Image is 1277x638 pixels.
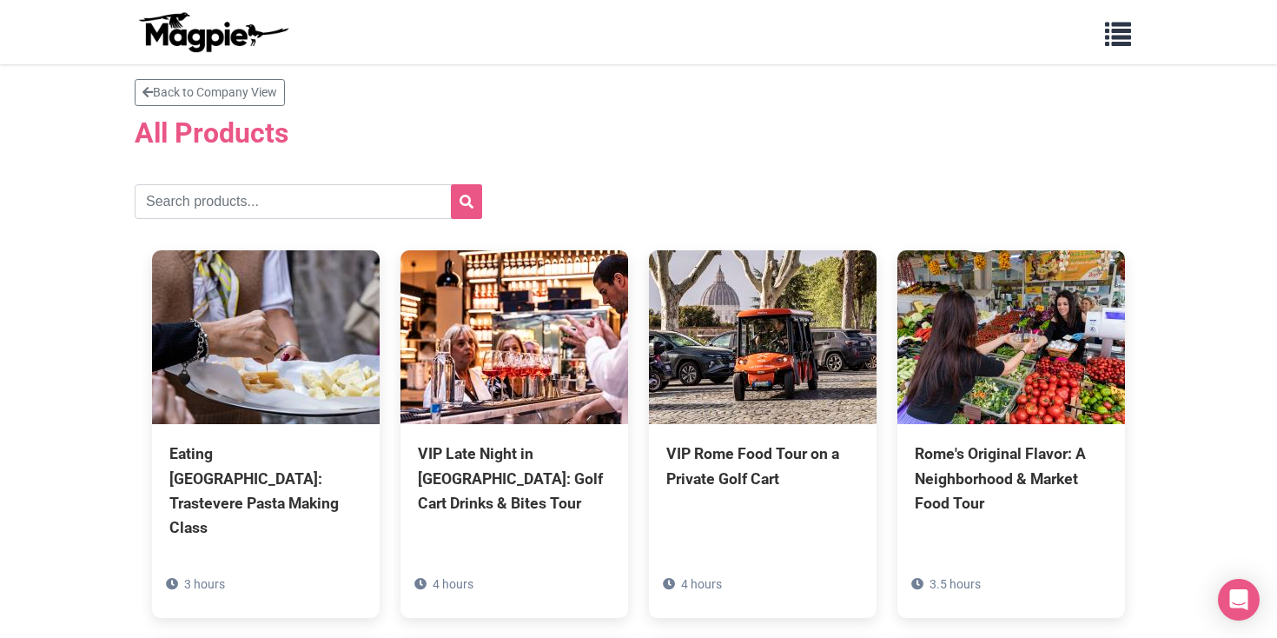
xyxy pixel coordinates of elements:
[681,577,722,591] span: 4 hours
[152,250,380,618] a: Eating [GEOGRAPHIC_DATA]: Trastevere Pasta Making Class 3 hours
[152,250,380,424] img: Eating Rome: Trastevere Pasta Making Class
[418,442,611,515] div: VIP Late Night in [GEOGRAPHIC_DATA]: Golf Cart Drinks & Bites Tour
[135,11,291,53] img: logo-ab69f6fb50320c5b225c76a69d11143b.png
[897,250,1125,424] img: Rome's Original Flavor: A Neighborhood & Market Food Tour
[400,250,628,424] img: VIP Late Night in Rome: Golf Cart Drinks & Bites Tour
[135,116,1142,150] h2: All Products
[666,442,859,490] div: VIP Rome Food Tour on a Private Golf Cart
[930,577,981,591] span: 3.5 hours
[915,442,1108,515] div: Rome's Original Flavor: A Neighborhood & Market Food Tour
[433,577,473,591] span: 4 hours
[184,577,225,591] span: 3 hours
[649,250,877,424] img: VIP Rome Food Tour on a Private Golf Cart
[897,250,1125,593] a: Rome's Original Flavor: A Neighborhood & Market Food Tour 3.5 hours
[1218,579,1260,621] div: Open Intercom Messenger
[135,79,285,106] a: Back to Company View
[135,184,482,219] input: Search products...
[649,250,877,568] a: VIP Rome Food Tour on a Private Golf Cart 4 hours
[169,442,362,540] div: Eating [GEOGRAPHIC_DATA]: Trastevere Pasta Making Class
[400,250,628,593] a: VIP Late Night in [GEOGRAPHIC_DATA]: Golf Cart Drinks & Bites Tour 4 hours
